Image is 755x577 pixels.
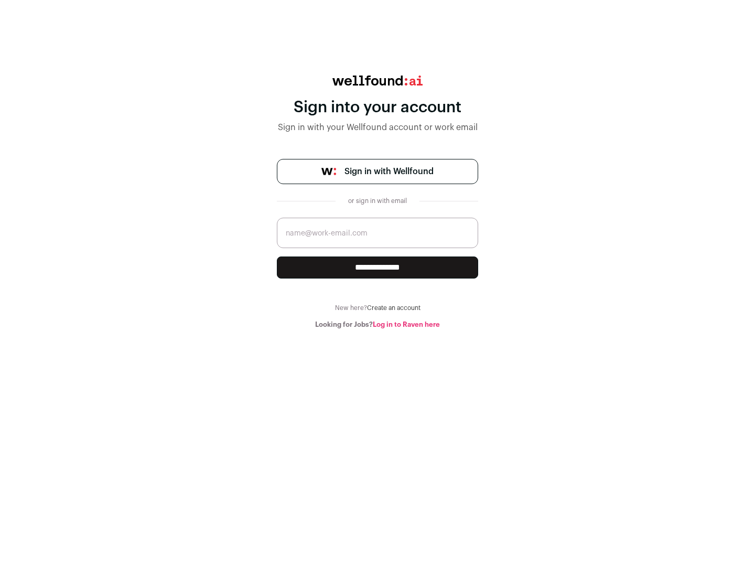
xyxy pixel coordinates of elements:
[367,305,420,311] a: Create an account
[277,218,478,248] input: name@work-email.com
[277,320,478,329] div: Looking for Jobs?
[321,168,336,175] img: wellfound-symbol-flush-black-fb3c872781a75f747ccb3a119075da62bfe97bd399995f84a933054e44a575c4.png
[373,321,440,328] a: Log in to Raven here
[277,121,478,134] div: Sign in with your Wellfound account or work email
[332,76,423,86] img: wellfound:ai
[277,98,478,117] div: Sign into your account
[277,304,478,312] div: New here?
[344,197,411,205] div: or sign in with email
[344,165,434,178] span: Sign in with Wellfound
[277,159,478,184] a: Sign in with Wellfound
